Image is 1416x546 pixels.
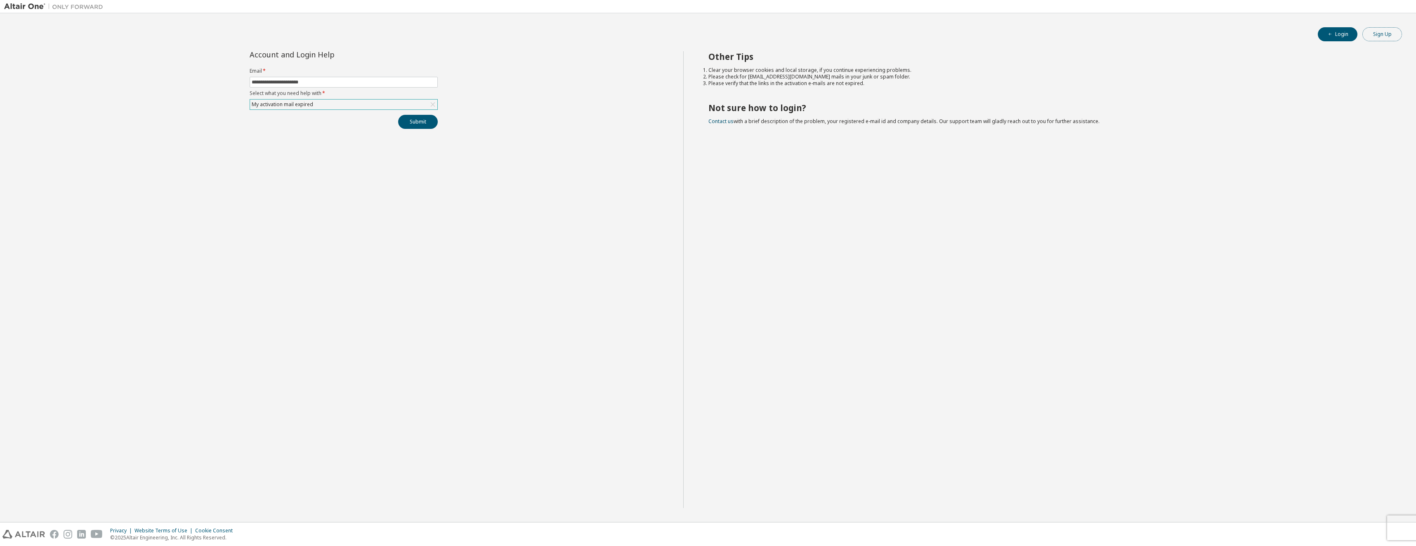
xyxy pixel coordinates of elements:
[708,102,1388,113] h2: Not sure how to login?
[708,67,1388,74] li: Clear your browser cookies and local storage, if you continue experiencing problems.
[250,100,437,109] div: My activation mail expired
[708,74,1388,80] li: Please check for [EMAIL_ADDRESS][DOMAIN_NAME] mails in your junk or spam folder.
[250,68,438,74] label: Email
[250,90,438,97] label: Select what you need help with
[398,115,438,129] button: Submit
[250,51,400,58] div: Account and Login Help
[195,527,238,534] div: Cookie Consent
[250,100,314,109] div: My activation mail expired
[708,51,1388,62] h2: Other Tips
[77,530,86,539] img: linkedin.svg
[135,527,195,534] div: Website Terms of Use
[708,118,1100,125] span: with a brief description of the problem, your registered e-mail id and company details. Our suppo...
[64,530,72,539] img: instagram.svg
[708,80,1388,87] li: Please verify that the links in the activation e-mails are not expired.
[2,530,45,539] img: altair_logo.svg
[4,2,107,11] img: Altair One
[1362,27,1402,41] button: Sign Up
[708,118,734,125] a: Contact us
[110,527,135,534] div: Privacy
[50,530,59,539] img: facebook.svg
[1318,27,1357,41] button: Login
[110,534,238,541] p: © 2025 Altair Engineering, Inc. All Rights Reserved.
[91,530,103,539] img: youtube.svg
